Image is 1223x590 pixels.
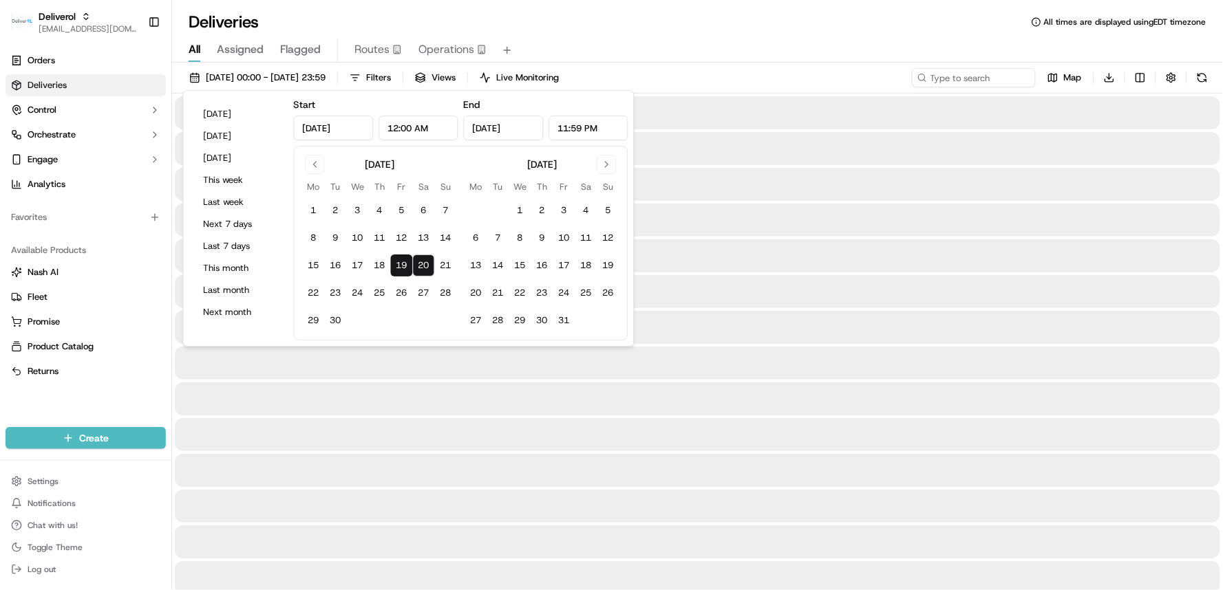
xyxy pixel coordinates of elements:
[575,254,597,276] button: 18
[107,250,111,261] span: •
[597,254,619,276] button: 19
[28,153,58,166] span: Engage
[369,254,391,276] button: 18
[14,14,41,41] img: Nash
[6,206,166,228] div: Favorites
[6,516,166,535] button: Chat with us!
[432,72,456,84] span: Views
[11,266,160,278] a: Nash AI
[189,41,200,58] span: All
[1193,68,1212,87] button: Refresh
[122,213,150,224] span: [DATE]
[391,199,413,221] button: 5
[487,227,509,249] button: 7
[597,155,617,174] button: Go to next month
[6,336,166,358] button: Product Catalog
[347,282,369,304] button: 24
[325,254,347,276] button: 16
[325,199,347,221] button: 2
[369,179,391,194] th: Thursday
[294,116,374,140] input: Date
[36,89,248,103] input: Got a question? Start typing here...
[553,227,575,249] button: 10
[531,179,553,194] th: Thursday
[597,199,619,221] button: 5
[391,282,413,304] button: 26
[28,104,56,116] span: Control
[28,520,78,531] span: Chat with us!
[6,239,166,261] div: Available Products
[487,254,509,276] button: 14
[28,79,67,91] span: Deliveries
[114,213,119,224] span: •
[29,131,54,156] img: 4281594248423_2fcf9dad9f2a874258b8_72.png
[6,427,166,449] button: Create
[28,498,76,509] span: Notifications
[62,131,226,145] div: Start new chat
[465,179,487,194] th: Monday
[435,179,457,194] th: Sunday
[464,98,480,111] label: End
[531,199,553,221] button: 2
[597,227,619,249] button: 12
[553,199,575,221] button: 3
[6,360,166,382] button: Returns
[391,254,413,276] button: 19
[97,340,167,351] a: Powered byPylon
[198,303,280,322] button: Next month
[912,68,1036,87] input: Type to search
[206,72,326,84] span: [DATE] 00:00 - [DATE] 23:59
[306,155,325,174] button: Go to previous month
[28,178,65,190] span: Analytics
[116,309,127,320] div: 💻
[365,157,394,171] div: [DATE]
[14,179,92,190] div: Past conversations
[487,309,509,331] button: 28
[465,227,487,249] button: 6
[347,227,369,249] button: 10
[6,494,166,513] button: Notifications
[189,11,259,33] h1: Deliveries
[6,472,166,491] button: Settings
[14,200,36,222] img: Chris Sexton
[531,309,553,331] button: 30
[234,135,251,152] button: Start new chat
[527,157,557,171] div: [DATE]
[28,542,83,553] span: Toggle Theme
[553,179,575,194] th: Friday
[575,179,597,194] th: Saturday
[28,365,59,378] span: Returns
[6,99,166,121] button: Control
[325,309,347,331] button: 30
[509,227,531,249] button: 8
[303,179,325,194] th: Monday
[303,254,325,276] button: 15
[198,215,280,234] button: Next 7 days
[464,116,544,140] input: Date
[409,68,462,87] button: Views
[198,259,280,278] button: This month
[369,282,391,304] button: 25
[597,179,619,194] th: Sunday
[343,68,397,87] button: Filters
[597,282,619,304] button: 26
[487,179,509,194] th: Tuesday
[28,307,105,321] span: Knowledge Base
[575,282,597,304] button: 25
[465,282,487,304] button: 20
[325,282,347,304] button: 23
[137,341,167,351] span: Pylon
[28,291,47,303] span: Fleet
[198,237,280,256] button: Last 7 days
[509,309,531,331] button: 29
[391,227,413,249] button: 12
[6,74,166,96] a: Deliveries
[413,199,435,221] button: 6
[6,560,166,579] button: Log out
[531,254,553,276] button: 16
[6,124,166,146] button: Orchestrate
[11,340,160,353] a: Product Catalog
[509,179,531,194] th: Wednesday
[11,365,160,378] a: Returns
[294,98,316,111] label: Start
